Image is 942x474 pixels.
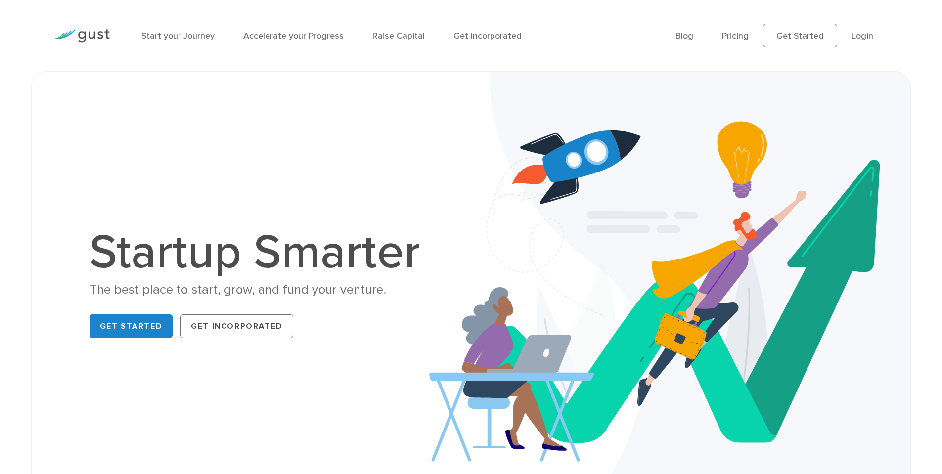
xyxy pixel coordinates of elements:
a: Get Started [763,24,837,47]
img: Gust Logo [54,29,110,43]
a: Raise Capital [372,31,425,41]
a: Get Incorporated [180,314,293,338]
a: Get Incorporated [453,31,522,41]
a: Login [852,31,873,41]
div: The best place to start, grow, and fund your venture. [90,281,431,299]
h1: Startup Smarter [90,229,431,276]
a: Get Started [90,314,173,338]
a: Blog [675,31,693,41]
a: Accelerate your Progress [243,31,344,41]
a: Pricing [722,31,749,41]
a: Start your Journey [141,31,215,41]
